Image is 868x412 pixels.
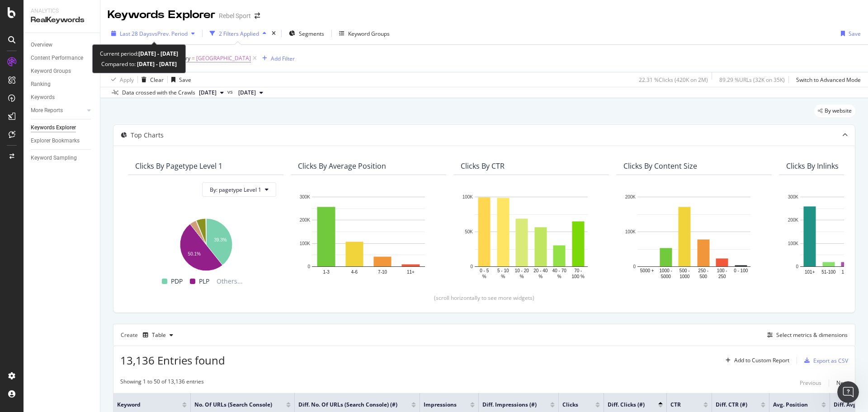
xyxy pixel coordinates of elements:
[796,264,798,269] text: 0
[31,123,76,133] div: Keywords Explorer
[608,401,645,409] span: Diff. Clicks (#)
[841,270,853,275] text: 16-50
[235,87,267,98] button: [DATE]
[135,214,276,272] svg: A chart.
[213,276,246,287] span: Others...
[670,401,690,409] span: CTR
[836,379,848,387] div: Next
[814,104,855,117] div: legacy label
[786,161,839,170] div: Clicks By Inlinks
[31,53,83,63] div: Content Performance
[639,76,708,84] div: 22.31 % Clicks ( 420K on 2M )
[837,26,861,41] button: Save
[219,11,251,20] div: Rebel Sport
[31,15,93,25] div: RealKeywords
[849,30,861,38] div: Save
[661,274,671,279] text: 5000
[801,353,848,368] button: Export as CSV
[150,76,164,84] div: Clear
[515,268,529,273] text: 10 - 20
[557,274,561,279] text: %
[31,53,94,63] a: Content Performance
[31,136,94,146] a: Explorer Bookmarks
[788,194,799,199] text: 300K
[836,378,848,388] button: Next
[120,378,204,388] div: Showing 1 to 50 of 13,136 entries
[152,332,166,338] div: Table
[335,26,393,41] button: Keyword Groups
[31,66,94,76] a: Keyword Groups
[31,136,80,146] div: Explorer Bookmarks
[764,330,848,341] button: Select metrics & dimensions
[152,30,188,38] span: vs Prev. Period
[136,60,177,68] b: [DATE] - [DATE]
[31,93,55,102] div: Keywords
[465,229,473,234] text: 50K
[734,358,789,363] div: Add to Custom Report
[660,268,672,273] text: 1000 -
[271,55,295,62] div: Add Filter
[679,274,690,279] text: 1000
[31,153,77,163] div: Keyword Sampling
[31,106,85,115] a: More Reports
[825,108,852,114] span: By website
[298,192,439,280] div: A chart.
[717,268,727,273] text: 100 -
[461,192,602,280] div: A chart.
[625,229,636,234] text: 100K
[117,401,169,409] span: Keyword
[124,294,844,302] div: (scroll horizontally to see more widgets)
[188,252,201,257] text: 50.1%
[171,276,183,287] span: PDP
[722,353,789,368] button: Add to Custom Report
[120,76,134,84] div: Apply
[572,274,585,279] text: 100 %
[192,54,195,62] span: =
[640,268,654,273] text: 5000 +
[462,194,473,199] text: 100K
[718,274,726,279] text: 250
[307,264,310,269] text: 0
[31,40,52,50] div: Overview
[805,270,815,275] text: 101+
[108,72,134,87] button: Apply
[121,328,177,342] div: Create
[206,26,270,41] button: 2 Filters Applied
[501,274,505,279] text: %
[699,274,707,279] text: 500
[520,274,524,279] text: %
[424,401,457,409] span: Impressions
[796,76,861,84] div: Switch to Advanced Mode
[793,72,861,87] button: Switch to Advanced Mode
[138,50,178,57] b: [DATE] - [DATE]
[574,268,582,273] text: 70 -
[716,401,747,409] span: Diff. CTR (#)
[552,268,567,273] text: 40 - 70
[837,381,859,403] iframe: Intercom live chat
[407,270,415,275] text: 11+
[461,161,505,170] div: Clicks By CTR
[238,89,256,97] span: 2025 Sep. 8th
[298,161,386,170] div: Clicks By Average Position
[219,30,259,38] div: 2 Filters Applied
[101,59,177,69] div: Compared to:
[202,182,276,197] button: By: pagetype Level 1
[270,29,278,38] div: times
[633,264,636,269] text: 0
[800,379,821,387] div: Previous
[214,237,226,242] text: 39.3%
[788,218,799,223] text: 200K
[199,89,217,97] span: 2025 Oct. 6th
[298,401,398,409] span: Diff. No. of URLs (Search Console) (#)
[623,161,697,170] div: Clicks By Content Size
[300,218,311,223] text: 200K
[538,274,542,279] text: %
[813,357,848,365] div: Export as CSV
[31,153,94,163] a: Keyword Sampling
[470,264,473,269] text: 0
[800,378,821,388] button: Previous
[138,72,164,87] button: Clear
[623,192,764,280] svg: A chart.
[31,7,93,15] div: Analytics
[734,268,748,273] text: 0 - 100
